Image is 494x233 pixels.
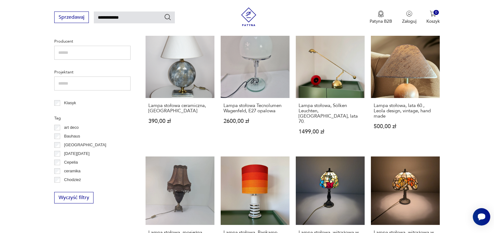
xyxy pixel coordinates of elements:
div: 0 [434,10,439,15]
p: 1499,00 zł [299,129,362,134]
p: [GEOGRAPHIC_DATA] [64,142,106,148]
button: Szukaj [164,13,171,21]
button: Zaloguj [402,11,416,24]
p: Patyna B2B [370,18,392,24]
button: Wyczyść filtry [54,192,94,203]
h3: Lampa stołowa, lata 60., Leola design, vintage, hand made [374,103,437,119]
a: Lampa stołowa, lata 60., Leola design, vintage, hand madeLampa stołowa, lata 60., Leola design, v... [371,29,440,147]
p: Tag [54,115,131,122]
img: Ikonka użytkownika [406,11,412,17]
h3: Lampa stołowa ceramiczna, [GEOGRAPHIC_DATA] [148,103,212,114]
p: [DATE][DATE] [64,150,90,157]
p: art deco [64,124,79,131]
button: Patyna B2B [370,11,392,24]
p: Producent [54,38,131,45]
a: Sprzedawaj [54,16,89,20]
a: Ikona medaluPatyna B2B [370,11,392,24]
img: Ikona medalu [378,11,384,17]
button: 0Koszyk [426,11,440,24]
img: Ikona koszyka [430,11,436,17]
p: Bauhaus [64,133,80,140]
a: Lampa stołowa ceramiczna, FrancjaLampa stołowa ceramiczna, [GEOGRAPHIC_DATA]390,00 zł [146,29,214,147]
p: 500,00 zł [374,124,437,129]
p: Klasyk [64,100,76,106]
h3: Lampa stołowa Tecnolumen Wagenfeld, E27 opalowa [223,103,287,114]
p: 390,00 zł [148,119,212,124]
p: ceramika [64,168,81,175]
p: Cepelia [64,159,78,166]
p: Zaloguj [402,18,416,24]
a: Lampa stołowa Tecnolumen Wagenfeld, E27 opalowaLampa stołowa Tecnolumen Wagenfeld, E27 opalowa260... [221,29,290,147]
p: Projektant [54,69,131,76]
iframe: Smartsupp widget button [473,208,490,226]
p: 2600,00 zł [223,119,287,124]
img: Patyna - sklep z meblami i dekoracjami vintage [239,7,258,26]
p: Chodzież [64,176,81,183]
button: Sprzedawaj [54,12,89,23]
p: Ćmielów [64,185,80,192]
h3: Lampa stołowa, Sölken Leuchten, [GEOGRAPHIC_DATA], lata 70. [299,103,362,124]
p: Koszyk [426,18,440,24]
a: Lampa stołowa, Sölken Leuchten, Niemcy, lata 70.Lampa stołowa, Sölken Leuchten, [GEOGRAPHIC_DATA]... [296,29,365,147]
